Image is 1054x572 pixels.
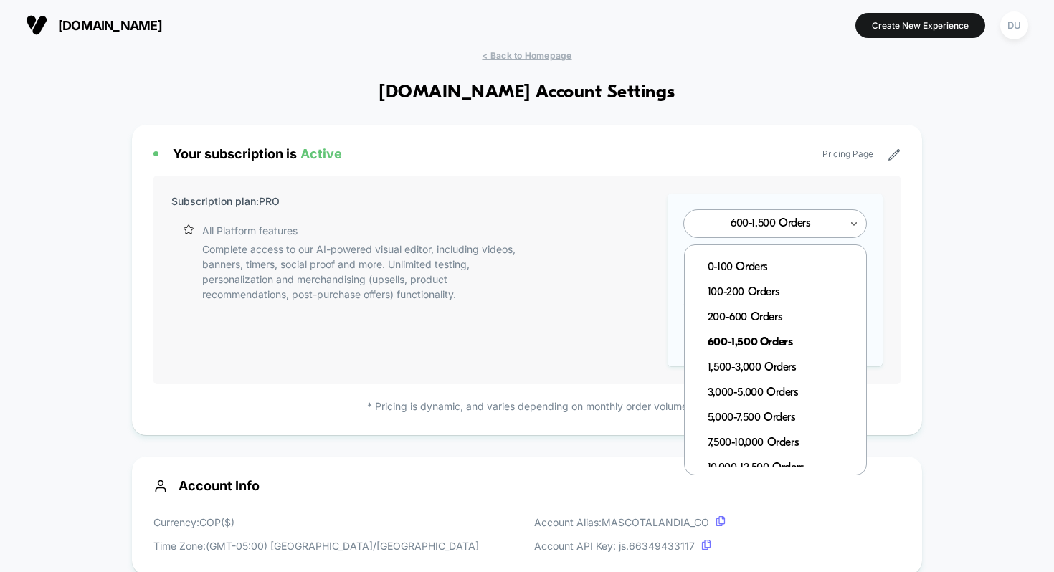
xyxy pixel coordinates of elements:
[855,13,985,38] button: Create New Experience
[37,37,161,49] div: Dominio: [DOMAIN_NAME]
[40,23,70,34] div: v 4.0.25
[699,280,866,305] div: 100-200 Orders
[700,217,840,231] div: 600-1,500 Orders
[153,515,479,530] p: Currency: COP ( $ )
[202,242,520,302] p: Complete access to our AI-powered visual editor, including videos, banners, timers, social proof ...
[153,478,901,493] span: Account Info
[699,330,866,356] div: 600-1,500 Orders
[1000,11,1028,39] div: DU
[153,538,479,553] p: Time Zone: (GMT-05:00) [GEOGRAPHIC_DATA]/[GEOGRAPHIC_DATA]
[300,146,342,161] span: Active
[534,538,726,553] p: Account API Key: js. 66349433117
[699,381,866,406] div: 3,000-5,000 Orders
[153,399,901,414] p: * Pricing is dynamic, and varies depending on monthly order volume
[379,82,675,103] h1: [DOMAIN_NAME] Account Settings
[534,515,726,530] p: Account Alias: MASCOTALANDIA_CO
[202,223,298,238] p: All Platform features
[822,148,873,159] a: Pricing Page
[173,146,342,161] span: Your subscription is
[75,85,110,94] div: Dominio
[699,406,866,431] div: 5,000-7,500 Orders
[699,305,866,330] div: 200-600 Orders
[23,23,34,34] img: logo_orange.svg
[58,18,162,33] span: [DOMAIN_NAME]
[482,50,571,61] span: < Back to Homepage
[26,14,47,36] img: Visually logo
[60,83,71,95] img: tab_domain_overview_orange.svg
[22,14,166,37] button: [DOMAIN_NAME]
[996,11,1032,40] button: DU
[23,37,34,49] img: website_grey.svg
[171,194,280,209] p: Subscription plan: PRO
[699,255,866,280] div: 0-100 Orders
[699,431,866,456] div: 7,500-10,000 Orders
[699,356,866,381] div: 1,500-3,000 Orders
[153,83,164,95] img: tab_keywords_by_traffic_grey.svg
[168,85,228,94] div: Palabras clave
